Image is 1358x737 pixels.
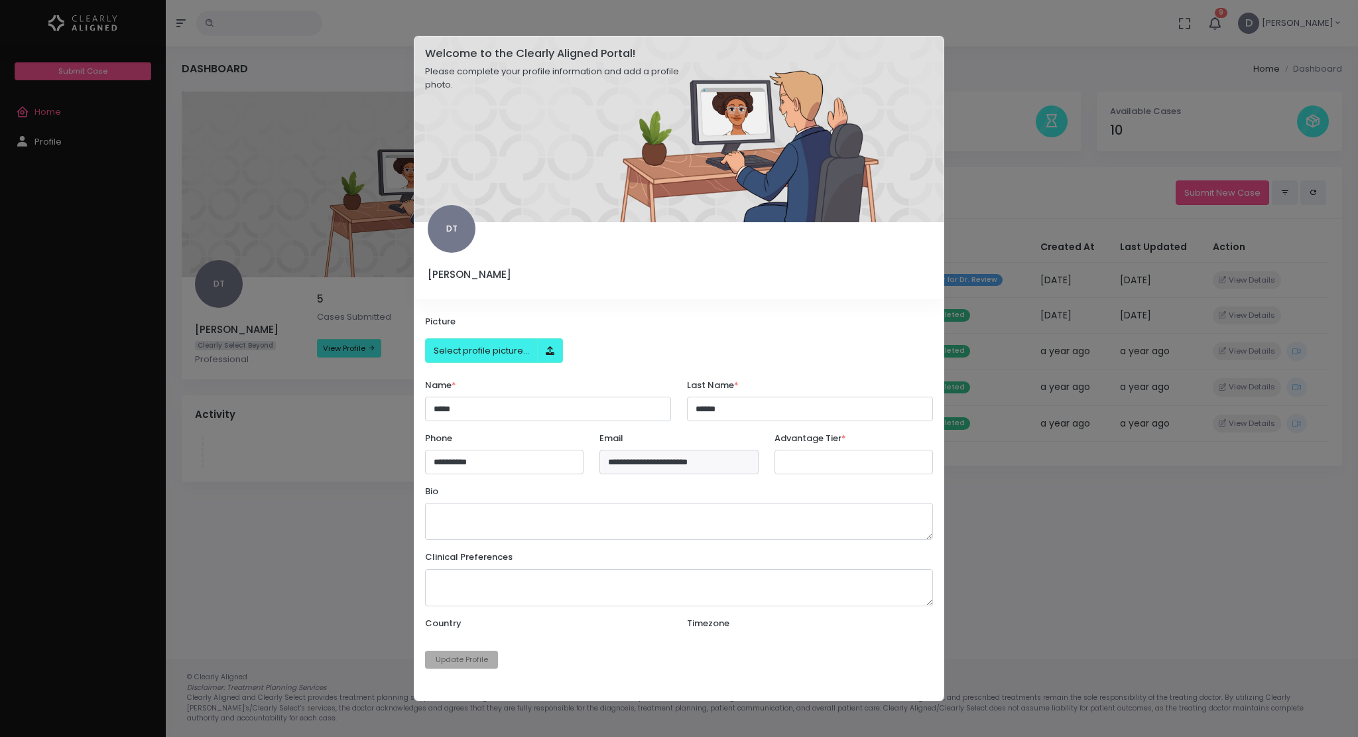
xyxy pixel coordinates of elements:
button: File [537,338,563,363]
h5: Welcome to the Clearly Aligned Portal! [425,47,697,60]
p: Please complete your profile information and add a profile photo. [425,65,697,91]
label: Picture [425,315,456,328]
span: DT [428,205,475,253]
label: Email [599,432,623,445]
label: Last Name [687,379,739,392]
label: Name [425,379,456,392]
div: File [425,338,563,363]
h5: [PERSON_NAME] [428,269,585,281]
label: Advantage Tier [774,432,846,445]
label: Phone [425,432,452,445]
button: File [425,338,538,363]
label: Timezone [687,617,729,630]
label: Clinical Preferences [425,551,513,564]
label: Country [425,617,462,630]
label: Bio [425,485,438,498]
